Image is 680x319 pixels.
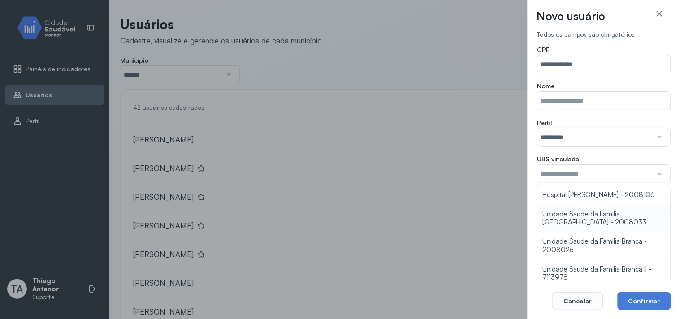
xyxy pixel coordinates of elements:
button: Cancelar [552,292,603,310]
span: CPF [537,46,550,54]
li: Unidade Saude da Familia Branca - 2008025 [537,232,671,260]
div: Todos os campos são obrigatórios [537,31,671,39]
button: Confirmar [618,292,671,310]
span: Perfil [537,119,552,127]
li: Hospital [PERSON_NAME] - 2008106 [537,185,671,205]
span: Nome [537,82,555,90]
h3: Novo usuário [537,9,606,23]
li: Unidade Saude da Familia [GEOGRAPHIC_DATA] - 2008033 [537,205,671,233]
li: Unidade Saude da Familia Branca II - 7113978 [537,260,671,288]
span: UBS vinculada [537,155,580,163]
